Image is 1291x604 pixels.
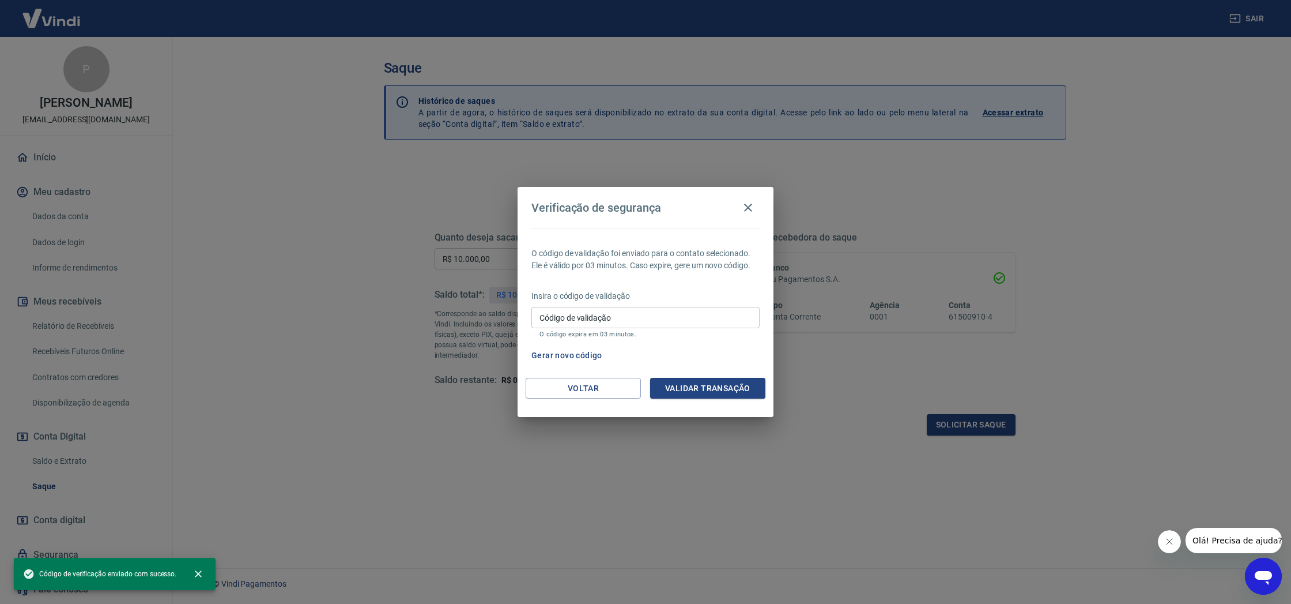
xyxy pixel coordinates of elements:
button: Validar transação [650,378,765,399]
p: Insira o código de validação [531,290,760,302]
h4: Verificação de segurança [531,201,661,215]
button: close [186,561,211,587]
iframe: Botão para abrir a janela de mensagens [1245,558,1282,595]
p: O código de validação foi enviado para o contato selecionado. Ele é válido por 03 minutos. Caso e... [531,247,760,272]
iframe: Fechar mensagem [1158,530,1181,553]
span: Código de verificação enviado com sucesso. [23,568,176,580]
iframe: Mensagem da empresa [1186,528,1282,553]
button: Gerar novo código [527,345,607,366]
button: Voltar [526,378,641,399]
span: Olá! Precisa de ajuda? [7,8,97,17]
p: O código expira em 03 minutos. [539,331,752,338]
